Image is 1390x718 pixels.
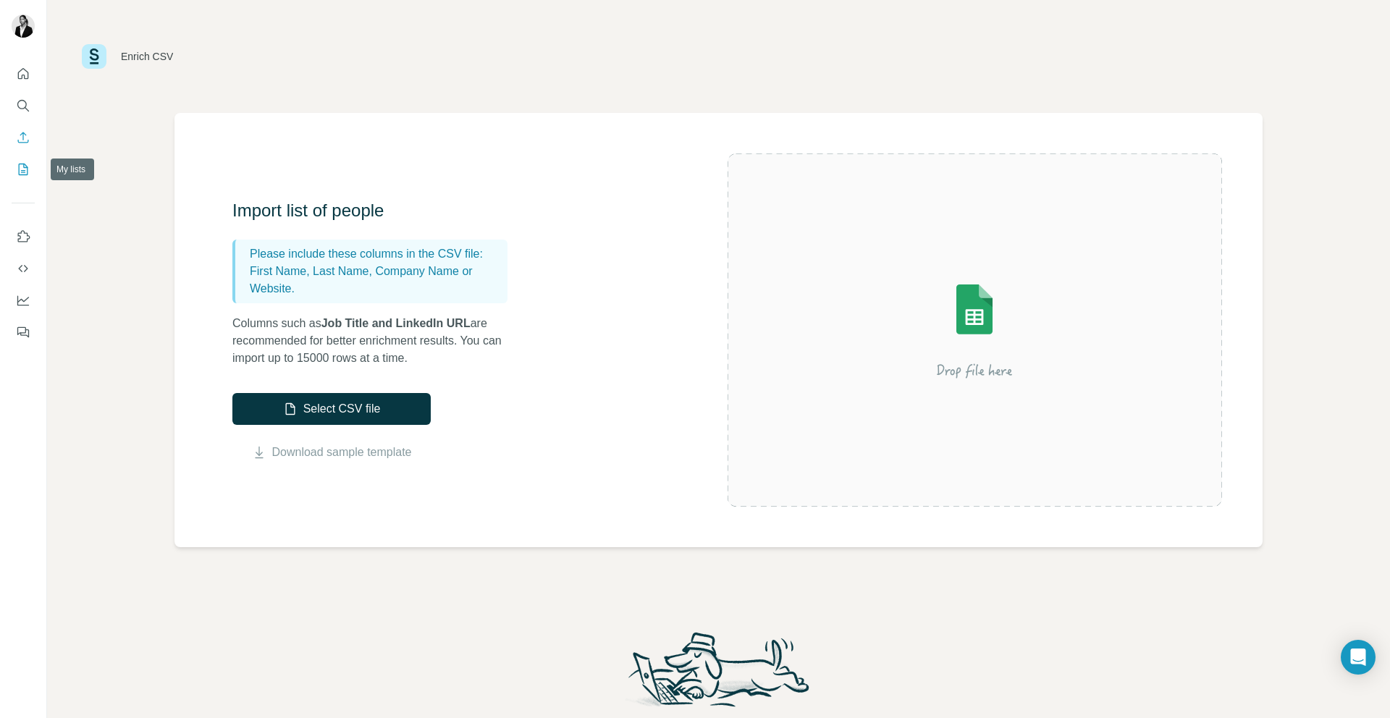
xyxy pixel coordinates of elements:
[12,14,35,38] img: Avatar
[844,243,1105,417] img: Surfe Illustration - Drop file here or select below
[12,255,35,282] button: Use Surfe API
[121,49,173,64] div: Enrich CSV
[82,44,106,69] img: Surfe Logo
[12,61,35,87] button: Quick start
[12,156,35,182] button: My lists
[272,444,412,461] a: Download sample template
[12,93,35,119] button: Search
[321,317,471,329] span: Job Title and LinkedIn URL
[12,124,35,151] button: Enrich CSV
[1341,640,1376,675] div: Open Intercom Messenger
[232,315,522,367] p: Columns such as are recommended for better enrichment results. You can import up to 15000 rows at...
[232,444,431,461] button: Download sample template
[12,319,35,345] button: Feedback
[250,245,502,263] p: Please include these columns in the CSV file:
[232,393,431,425] button: Select CSV file
[12,287,35,313] button: Dashboard
[232,199,522,222] h3: Import list of people
[12,224,35,250] button: Use Surfe on LinkedIn
[250,263,502,297] p: First Name, Last Name, Company Name or Website.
